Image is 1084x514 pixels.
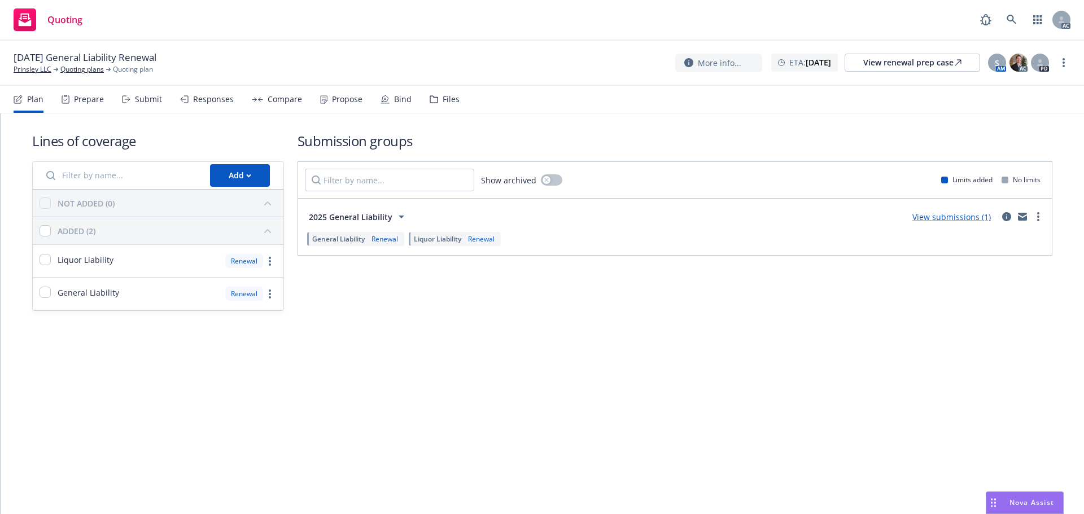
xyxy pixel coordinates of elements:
[675,54,762,72] button: More info...
[58,194,277,212] button: NOT ADDED (0)
[1057,56,1070,69] a: more
[58,225,95,237] div: ADDED (2)
[481,174,536,186] span: Show archived
[1000,8,1023,31] a: Search
[225,287,263,301] div: Renewal
[58,254,113,266] span: Liquor Liability
[58,222,277,240] button: ADDED (2)
[9,4,87,36] a: Quoting
[1002,175,1041,184] div: No limits
[912,212,991,222] a: View submissions (1)
[394,95,412,104] div: Bind
[1031,210,1045,223] a: more
[225,254,263,268] div: Renewal
[369,234,400,244] div: Renewal
[986,491,1064,514] button: Nova Assist
[466,234,497,244] div: Renewal
[1026,8,1049,31] a: Switch app
[863,54,961,71] div: View renewal prep case
[986,492,1000,513] div: Drag to move
[14,64,51,74] a: Prinsley LLC
[298,131,1052,150] h1: Submission groups
[27,95,43,104] div: Plan
[1009,498,1054,507] span: Nova Assist
[414,234,461,244] span: Liquor Liability
[974,8,997,31] a: Report a Bug
[14,51,156,64] span: [DATE] General Liability Renewal
[789,56,831,68] span: ETA :
[698,57,741,69] span: More info...
[113,64,153,74] span: Quoting plan
[74,95,104,104] div: Prepare
[60,64,104,74] a: Quoting plans
[47,15,82,24] span: Quoting
[806,57,831,68] strong: [DATE]
[268,95,302,104] div: Compare
[135,95,162,104] div: Submit
[263,254,277,268] a: more
[229,165,251,186] div: Add
[443,95,460,104] div: Files
[58,197,115,209] div: NOT ADDED (0)
[995,57,999,69] span: S
[332,95,362,104] div: Propose
[193,95,234,104] div: Responses
[1016,210,1029,223] a: mail
[210,164,270,187] button: Add
[312,234,365,244] span: General Liability
[845,54,980,72] a: View renewal prep case
[263,287,277,301] a: more
[1000,210,1013,223] a: circleInformation
[309,211,392,223] span: 2025 General Liability
[58,287,119,298] span: General Liability
[305,169,474,191] input: Filter by name...
[941,175,993,184] div: Limits added
[40,164,203,187] input: Filter by name...
[1009,54,1028,72] img: photo
[305,205,412,228] button: 2025 General Liability
[32,131,284,150] h1: Lines of coverage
